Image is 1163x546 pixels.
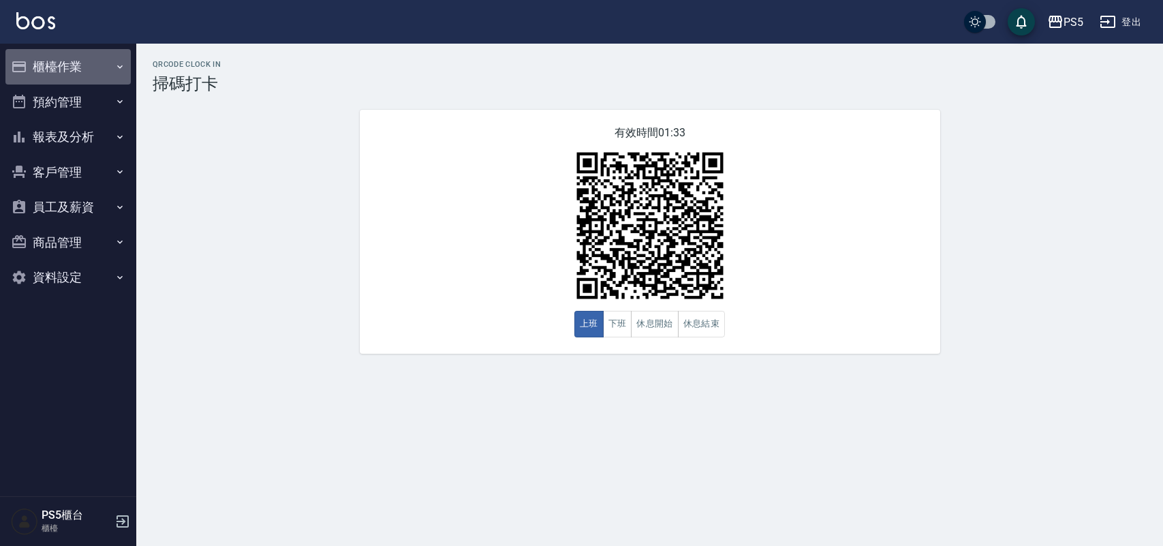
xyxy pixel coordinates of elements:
[153,60,1147,69] h2: QRcode Clock In
[1094,10,1147,35] button: 登出
[5,85,131,120] button: 預約管理
[678,311,726,337] button: 休息結束
[631,311,679,337] button: 休息開始
[1064,14,1083,31] div: PS5
[153,74,1147,93] h3: 掃碼打卡
[5,189,131,225] button: 員工及薪資
[11,508,38,535] img: Person
[5,119,131,155] button: 報表及分析
[1042,8,1089,36] button: PS5
[42,522,111,534] p: 櫃檯
[5,155,131,190] button: 客戶管理
[360,110,940,354] div: 有效時間 01:33
[1008,8,1035,35] button: save
[5,49,131,85] button: 櫃檯作業
[42,509,111,522] h5: PS5櫃台
[5,225,131,260] button: 商品管理
[574,311,604,337] button: 上班
[5,260,131,295] button: 資料設定
[603,311,632,337] button: 下班
[16,12,55,29] img: Logo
